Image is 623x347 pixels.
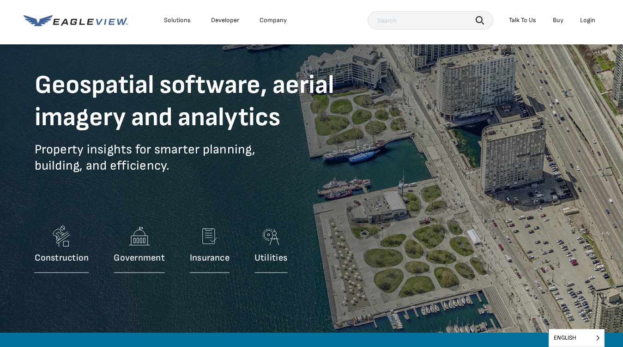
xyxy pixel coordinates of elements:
a: Insurance [190,222,230,278]
a: Construction [35,222,89,278]
div: Company [260,16,287,24]
p: Insurance [190,252,230,264]
h1: Geospatial software, aerial imagery and analytics [35,69,367,134]
a: Government [114,222,164,278]
div: Login [580,16,595,24]
a: Developer [211,16,239,24]
a: Utilities [254,222,287,278]
span: English [549,329,604,347]
p: Utilities [254,252,287,264]
aside: Language selected: English [549,329,605,347]
p: Government [114,252,164,264]
a: Buy [553,16,563,24]
div: Talk To Us [509,16,536,24]
p: Property insights for smarter planning, building, and efficiency. [35,141,367,188]
input: Search [368,11,493,30]
div: Solutions [164,16,191,24]
p: Construction [35,252,89,264]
